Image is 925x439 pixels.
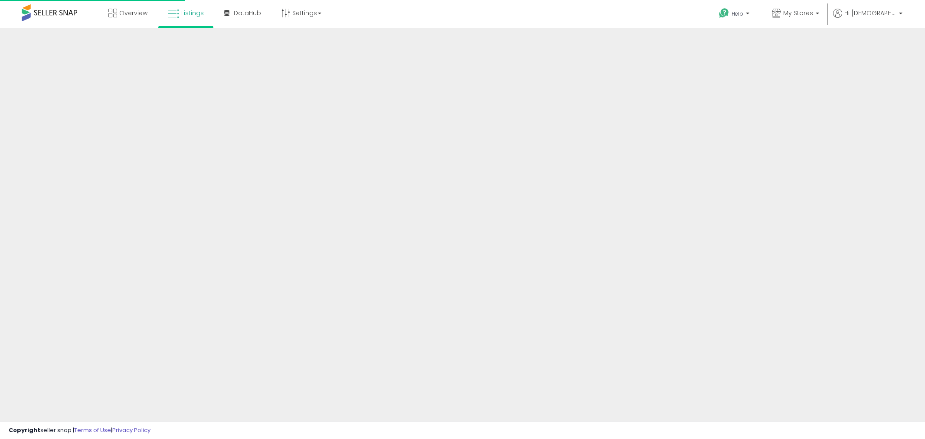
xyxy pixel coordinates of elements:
[833,9,902,28] a: Hi [DEMOGRAPHIC_DATA]
[712,1,758,28] a: Help
[783,9,813,17] span: My Stores
[719,8,729,19] i: Get Help
[181,9,204,17] span: Listings
[119,9,147,17] span: Overview
[234,9,261,17] span: DataHub
[732,10,743,17] span: Help
[844,9,896,17] span: Hi [DEMOGRAPHIC_DATA]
